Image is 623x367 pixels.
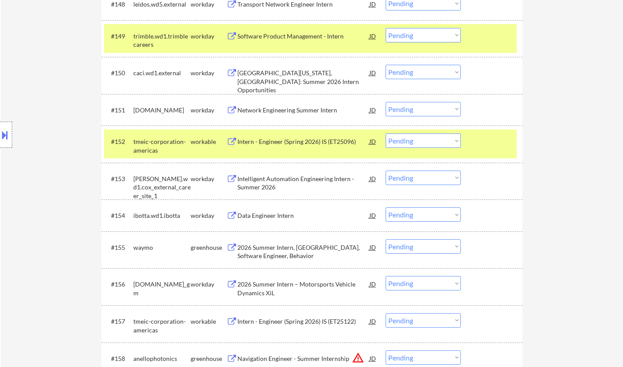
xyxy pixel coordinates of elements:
div: 2026 Summer Intern, [GEOGRAPHIC_DATA], Software Engineer, Behavior [237,243,369,260]
div: #149 [111,32,126,41]
div: 2026 Summer Intern – Motorsports Vehicle Dynamics XiL [237,280,369,297]
div: tmeic-corporation-americas [133,317,191,334]
div: tmeic-corporation-americas [133,137,191,154]
div: caci.wd1.external [133,69,191,77]
div: JD [369,239,377,255]
div: JD [369,276,377,292]
div: greenhouse [191,243,226,252]
div: workday [191,280,226,289]
div: workday [191,69,226,77]
div: [GEOGRAPHIC_DATA][US_STATE], [GEOGRAPHIC_DATA]: Summer 2026 Intern Opportunities [237,69,369,94]
div: JD [369,313,377,329]
div: Intelligent Automation Engineering Intern - Summer 2026 [237,175,369,192]
button: warning_amber [352,352,364,364]
div: trimble.wd1.trimblecareers [133,32,191,49]
div: #157 [111,317,126,326]
div: Intern - Engineer (Spring 2026) IS (ET25096) [237,137,369,146]
div: #156 [111,280,126,289]
div: JD [369,65,377,80]
div: Software Product Management - Intern [237,32,369,41]
div: anellophotonics [133,354,191,363]
div: workday [191,175,226,183]
div: waymo [133,243,191,252]
div: Navigation Engineer - Summer Internship [237,354,369,363]
div: JD [369,133,377,149]
div: #155 [111,243,126,252]
div: Intern - Engineer (Spring 2026) IS (ET25122) [237,317,369,326]
div: JD [369,102,377,118]
div: workable [191,137,226,146]
div: ibotta.wd1.ibotta [133,211,191,220]
div: Data Engineer Intern [237,211,369,220]
div: JD [369,207,377,223]
div: [DOMAIN_NAME]_gm [133,280,191,297]
div: workday [191,106,226,115]
div: greenhouse [191,354,226,363]
div: #158 [111,354,126,363]
div: [DOMAIN_NAME] [133,106,191,115]
div: [PERSON_NAME].wd1.cox_external_career_site_1 [133,175,191,200]
div: JD [369,28,377,44]
div: JD [369,350,377,366]
div: JD [369,171,377,186]
div: workable [191,317,226,326]
div: workday [191,32,226,41]
div: workday [191,211,226,220]
div: Network Engineering Summer Intern [237,106,369,115]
